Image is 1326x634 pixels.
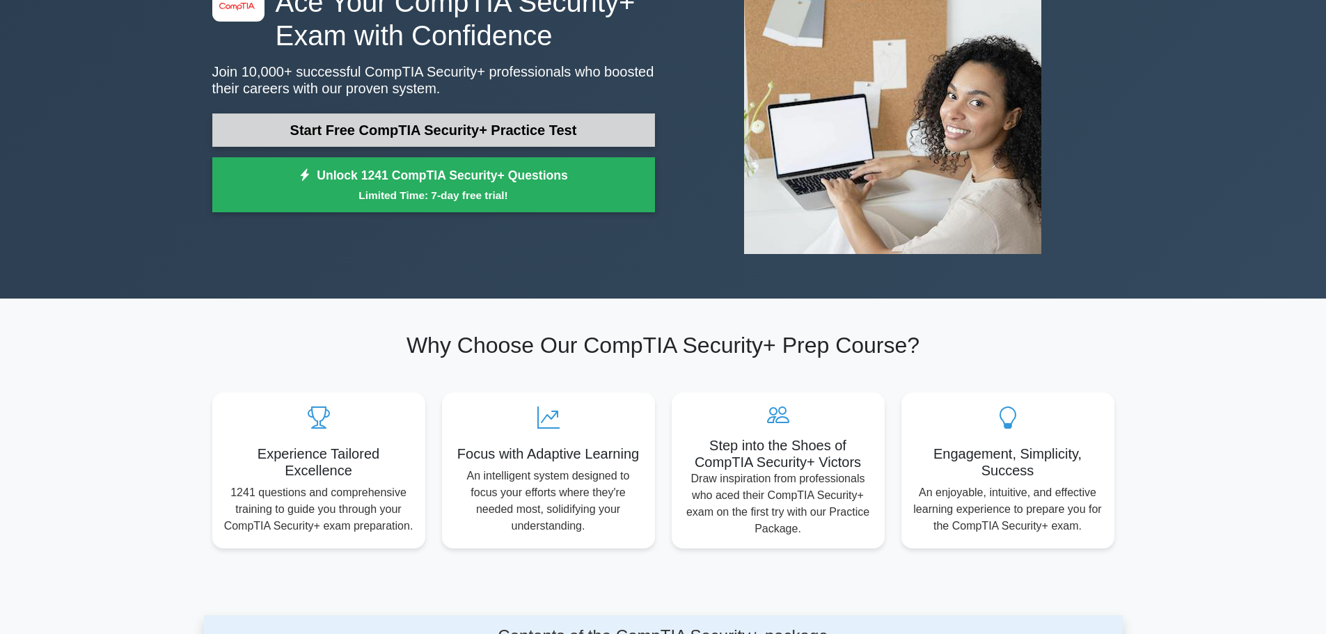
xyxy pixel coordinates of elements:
h5: Engagement, Simplicity, Success [913,445,1103,479]
a: Start Free CompTIA Security+ Practice Test [212,113,655,147]
p: An intelligent system designed to focus your efforts where they're needed most, solidifying your ... [453,468,644,534]
a: Unlock 1241 CompTIA Security+ QuestionsLimited Time: 7-day free trial! [212,157,655,213]
p: An enjoyable, intuitive, and effective learning experience to prepare you for the CompTIA Securit... [913,484,1103,534]
p: Join 10,000+ successful CompTIA Security+ professionals who boosted their careers with our proven... [212,63,655,97]
small: Limited Time: 7-day free trial! [230,187,638,203]
h5: Focus with Adaptive Learning [453,445,644,462]
h5: Step into the Shoes of CompTIA Security+ Victors [683,437,874,470]
h2: Why Choose Our CompTIA Security+ Prep Course? [212,332,1114,358]
p: 1241 questions and comprehensive training to guide you through your CompTIA Security+ exam prepar... [223,484,414,534]
p: Draw inspiration from professionals who aced their CompTIA Security+ exam on the first try with o... [683,470,874,537]
h5: Experience Tailored Excellence [223,445,414,479]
